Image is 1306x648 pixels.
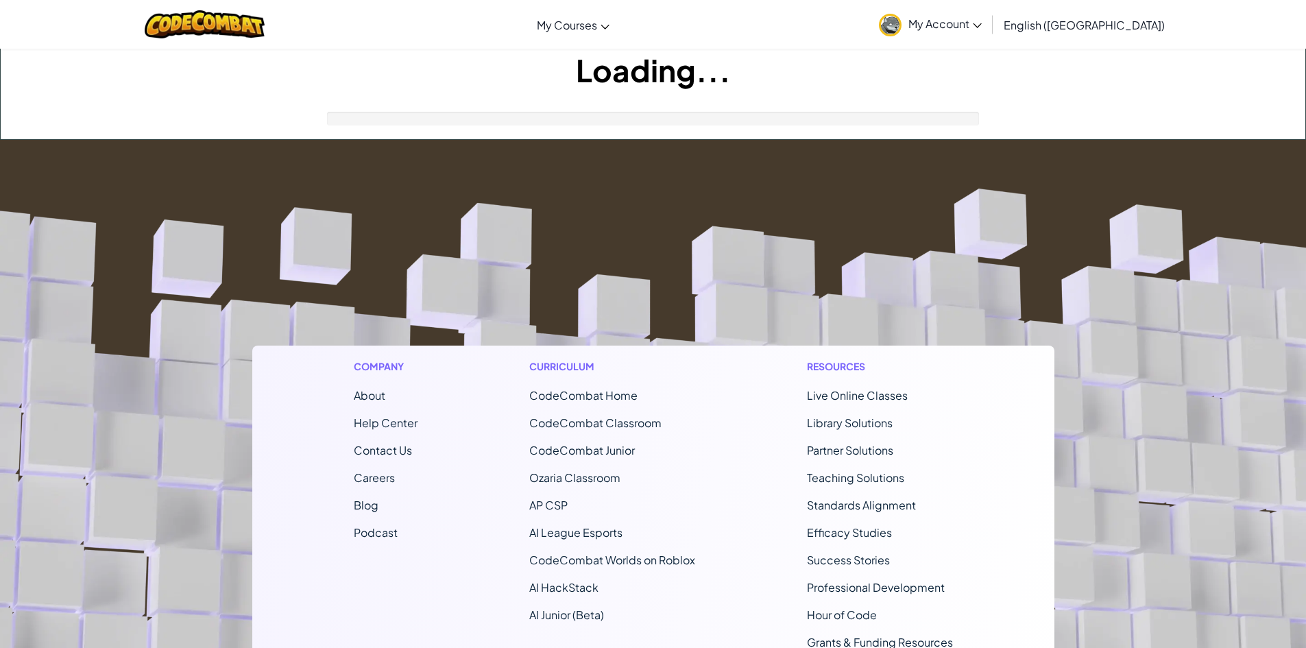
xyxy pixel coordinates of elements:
span: English ([GEOGRAPHIC_DATA]) [1004,18,1165,32]
a: CodeCombat Worlds on Roblox [529,553,695,567]
a: My Account [872,3,989,46]
a: Professional Development [807,580,945,595]
a: Ozaria Classroom [529,470,620,485]
a: Live Online Classes [807,388,908,403]
img: avatar [879,14,902,36]
a: Podcast [354,525,398,540]
span: CodeCombat Home [529,388,638,403]
a: Efficacy Studies [807,525,892,540]
a: Library Solutions [807,416,893,430]
span: My Account [908,16,982,31]
a: AI HackStack [529,580,598,595]
a: Help Center [354,416,418,430]
a: AI League Esports [529,525,622,540]
h1: Loading... [1,49,1305,91]
h1: Curriculum [529,359,695,374]
a: AI Junior (Beta) [529,608,604,622]
a: Standards Alignment [807,498,916,512]
a: English ([GEOGRAPHIC_DATA]) [997,6,1172,43]
a: Teaching Solutions [807,470,904,485]
a: Blog [354,498,378,512]
a: CodeCombat Classroom [529,416,662,430]
a: Success Stories [807,553,890,567]
a: Hour of Code [807,608,877,622]
span: Contact Us [354,443,412,457]
h1: Company [354,359,418,374]
a: My Courses [530,6,616,43]
a: CodeCombat Junior [529,443,635,457]
a: Careers [354,470,395,485]
a: Partner Solutions [807,443,893,457]
h1: Resources [807,359,953,374]
a: AP CSP [529,498,568,512]
img: CodeCombat logo [145,10,265,38]
span: My Courses [537,18,597,32]
a: About [354,388,385,403]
